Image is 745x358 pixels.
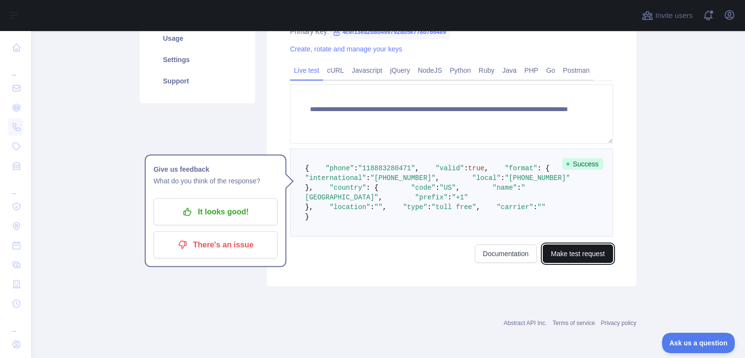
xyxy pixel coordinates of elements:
a: Python [446,63,475,78]
span: Invite users [655,10,693,21]
span: "country" [329,184,366,192]
span: : [354,164,358,172]
a: Usage [151,28,243,49]
span: "US" [439,184,456,192]
a: jQuery [386,63,414,78]
a: Support [151,70,243,92]
iframe: Toggle Customer Support [662,333,735,353]
span: "international" [305,174,366,182]
span: : [366,174,370,182]
span: } [305,213,309,221]
span: , [476,203,480,211]
button: There's an issue [153,231,277,259]
p: What do you think of the response? [153,175,277,187]
span: "location" [329,203,370,211]
span: "phone" [325,164,354,172]
div: ... [8,177,23,196]
span: "format" [505,164,537,172]
span: : { [366,184,378,192]
a: Java [499,63,521,78]
span: , [485,164,488,172]
span: "code" [411,184,435,192]
span: : [370,203,374,211]
a: PHP [520,63,542,78]
span: "118883280471" [358,164,415,172]
span: "[GEOGRAPHIC_DATA]" [305,184,525,201]
a: Settings [151,49,243,70]
span: : [464,164,468,172]
a: Go [542,63,559,78]
a: Ruby [475,63,499,78]
span: "local" [472,174,501,182]
span: : [427,203,431,211]
span: "type" [403,203,427,211]
a: Javascript [348,63,386,78]
span: "carrier" [497,203,534,211]
span: : [534,203,537,211]
a: NodeJS [414,63,446,78]
span: "name" [493,184,517,192]
span: "" [374,203,383,211]
div: ... [8,314,23,334]
span: : [501,174,504,182]
span: : [517,184,521,192]
span: , [415,164,419,172]
span: "" [537,203,546,211]
span: "valid" [436,164,464,172]
span: : [448,194,452,201]
span: "[PHONE_NUMBER]" [370,174,435,182]
span: , [436,174,439,182]
span: "[PHONE_NUMBER]" [505,174,570,182]
button: Make test request [543,244,613,263]
div: ... [8,58,23,78]
a: Abstract API Inc. [504,320,547,326]
a: Create, rotate and manage your keys [290,45,402,53]
button: Invite users [640,8,695,23]
a: cURL [323,63,348,78]
span: , [378,194,382,201]
span: "toll free" [432,203,476,211]
span: "prefix" [415,194,448,201]
span: , [383,203,387,211]
a: Postman [559,63,594,78]
p: It looks good! [161,204,270,220]
h1: Give us feedback [153,163,277,175]
span: : [436,184,439,192]
a: Terms of service [552,320,595,326]
button: It looks good! [153,198,277,226]
p: There's an issue [161,237,270,253]
a: Privacy policy [601,320,636,326]
a: Live test [290,63,323,78]
span: }, [305,184,313,192]
div: Primary Key: [290,27,613,36]
span: { [305,164,309,172]
span: , [456,184,460,192]
span: : { [537,164,550,172]
span: Success [562,158,603,170]
span: "+1" [452,194,468,201]
a: Documentation [475,244,537,263]
span: }, [305,203,313,211]
span: true [468,164,485,172]
span: 4cef13ea2d8d4997928b5e778b7664e9 [329,25,450,39]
